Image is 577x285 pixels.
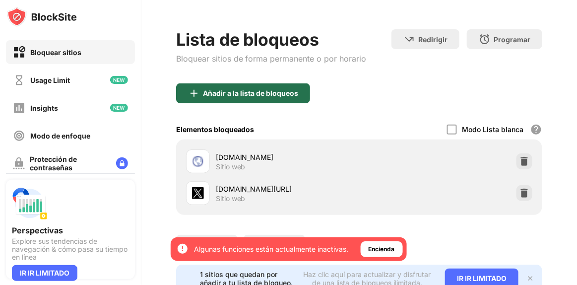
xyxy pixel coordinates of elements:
[526,275,534,283] img: x-button.svg
[192,187,204,199] img: favicons
[462,125,523,134] div: Modo Lista blanca
[30,132,90,140] div: Modo de enfoque
[13,157,25,169] img: password-protection-off.svg
[176,125,255,134] div: Elementos bloqueados
[216,152,359,162] div: [DOMAIN_NAME]
[110,104,128,112] img: new-icon.svg
[177,243,189,255] img: error-circle-white.svg
[116,157,128,169] img: lock-menu.svg
[12,237,129,261] div: Explore sus tendencias de navegación & cómo pasa su tiempo en línea
[30,104,58,112] div: Insights
[13,46,25,59] img: block-on.svg
[194,244,349,254] div: Algunas funciones están actualmente inactivas.
[418,35,448,44] div: Redirigir
[13,74,25,86] img: time-usage-off.svg
[12,225,129,235] div: Perspectivas
[12,186,48,221] img: push-insights.svg
[30,48,81,57] div: Bloquear sitios
[203,89,298,97] div: Añadir a la lista de bloqueos
[176,29,367,50] div: Lista de bloqueos
[7,7,77,27] img: logo-blocksite.svg
[216,162,246,171] div: Sitio web
[216,194,246,203] div: Sitio web
[192,155,204,167] img: favicons
[369,244,395,254] div: Encienda
[30,155,108,172] div: Protección de contraseñas
[13,130,25,142] img: focus-off.svg
[12,265,77,281] div: IR IR LIMITADO
[13,102,25,114] img: insights-off.svg
[110,76,128,84] img: new-icon.svg
[176,54,367,64] div: Bloquear sitios de forma permanente o por horario
[494,35,530,44] div: Programar
[30,76,70,84] div: Usage Limit
[216,184,359,194] div: [DOMAIN_NAME][URL]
